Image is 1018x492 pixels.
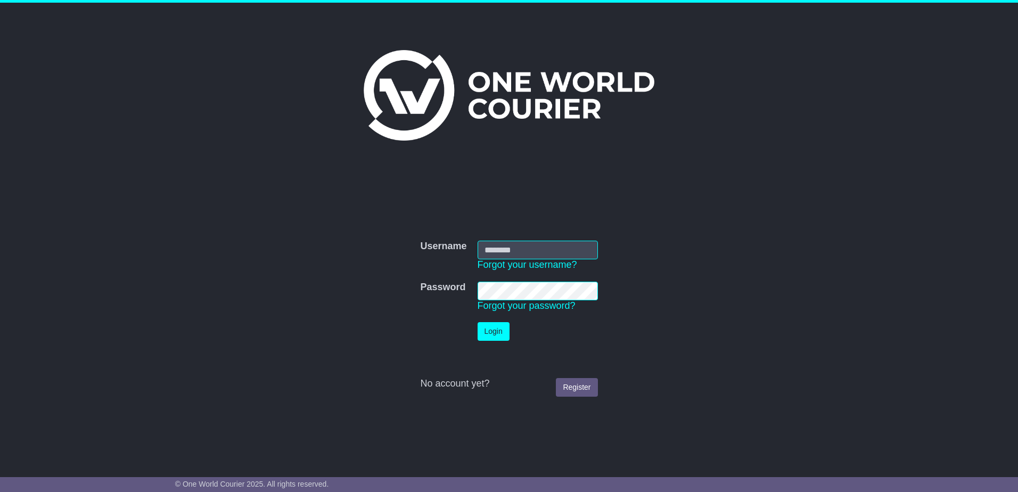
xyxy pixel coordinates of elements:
span: © One World Courier 2025. All rights reserved. [175,480,329,488]
button: Login [478,322,510,341]
label: Username [420,241,466,252]
a: Register [556,378,597,397]
a: Forgot your password? [478,300,576,311]
div: No account yet? [420,378,597,390]
a: Forgot your username? [478,259,577,270]
img: One World [364,50,654,141]
label: Password [420,282,465,293]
